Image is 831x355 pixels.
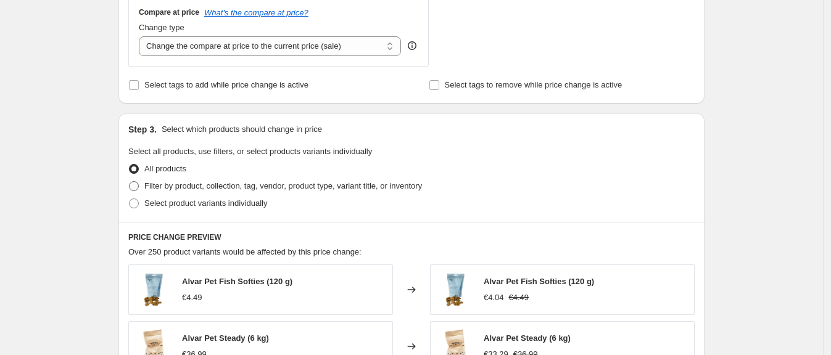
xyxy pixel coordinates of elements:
[484,277,594,286] span: Alvar Pet Fish Softies (120 g)
[128,147,372,156] span: Select all products, use filters, or select products variants individually
[128,247,362,256] span: Over 250 product variants would be affected by this price change:
[509,292,529,304] strike: €4.49
[445,80,622,89] span: Select tags to remove while price change is active
[144,181,422,190] span: Filter by product, collection, tag, vendor, product type, variant title, or inventory
[144,164,186,173] span: All products
[484,333,571,343] span: Alvar Pet Steady (6 kg)
[128,232,695,242] h6: PRICE CHANGE PREVIEW
[484,292,504,304] div: €4.04
[182,277,292,286] span: Alvar Pet Fish Softies (120 g)
[139,23,184,32] span: Change type
[144,198,267,208] span: Select product variants individually
[182,333,269,343] span: Alvar Pet Steady (6 kg)
[182,292,202,304] div: €4.49
[437,271,474,308] img: chicken_softies_square-1_80x.png
[139,7,199,17] h3: Compare at price
[406,39,418,52] div: help
[204,8,308,17] button: What's the compare at price?
[162,123,322,136] p: Select which products should change in price
[144,80,308,89] span: Select tags to add while price change is active
[128,123,157,136] h2: Step 3.
[135,271,172,308] img: chicken_softies_square-1_80x.png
